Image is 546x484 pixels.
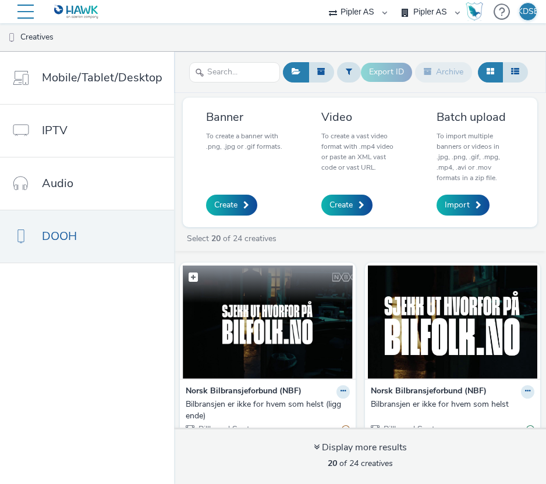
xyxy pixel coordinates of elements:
[314,441,407,454] div: Display more results
[183,266,353,379] img: Bilbransjen er ikke for hvem som helst (liggende) visual
[206,195,257,216] a: Create
[42,122,68,139] span: IPTV
[42,175,73,192] span: Audio
[329,199,353,211] span: Create
[197,424,250,435] span: Billboard Spot
[42,69,162,86] span: Mobile/Tablet/Desktop
[186,399,345,422] div: Bilbransjen er ikke for hvem som helst (liggende)
[186,233,281,244] a: Select of 24 creatives
[382,424,435,435] span: Billboard Spot
[437,195,490,216] a: Import
[478,62,503,82] button: Grid
[517,3,539,20] div: KDSB
[214,199,237,211] span: Create
[371,399,530,410] div: Bilbransjen er ikke for hvem som helst
[321,109,399,125] h3: Video
[526,423,534,435] div: Valid
[371,385,487,399] strong: Norsk Bilbransjeforbund (NBF)
[6,32,17,44] img: dooh
[437,109,514,125] h3: Batch upload
[437,131,514,183] p: To import multiple banners or videos in .jpg, .png, .gif, .mpg, .mp4, .avi or .mov formats in a z...
[371,399,535,410] a: Bilbransjen er ikke for hvem som helst
[328,458,337,469] strong: 20
[328,458,393,469] span: of 24 creatives
[466,2,483,21] img: Hawk Academy
[211,233,221,244] strong: 20
[206,131,283,152] p: To create a banner with .png, .jpg or .gif formats.
[321,131,399,173] p: To create a vast video format with .mp4 video or paste an XML vast code or vast URL.
[466,2,488,21] a: Hawk Academy
[445,199,470,211] span: Import
[186,399,350,422] a: Bilbransjen er ikke for hvem som helst (liggende)
[415,62,472,82] button: Archive
[361,63,412,81] button: Export ID
[189,62,280,83] input: Search...
[321,195,373,216] a: Create
[42,228,77,245] span: DOOH
[54,5,99,19] img: undefined Logo
[342,423,350,435] div: Partially valid
[206,109,283,125] h3: Banner
[186,385,302,399] strong: Norsk Bilbransjeforbund (NBF)
[368,266,538,379] img: Bilbransjen er ikke for hvem som helst visual
[502,62,528,82] button: Table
